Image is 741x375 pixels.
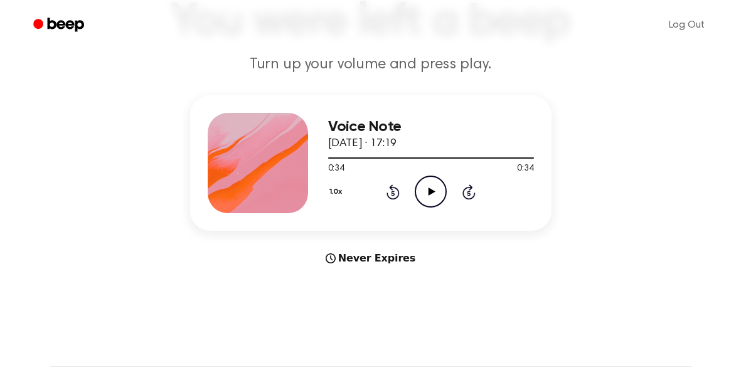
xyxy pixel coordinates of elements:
span: [DATE] · 17:19 [328,138,397,149]
a: Beep [24,13,95,38]
button: 1.0x [328,181,347,203]
h3: Voice Note [328,119,534,135]
a: Log Out [656,10,717,40]
span: 0:34 [328,162,344,176]
div: Never Expires [190,251,552,266]
span: 0:34 [517,162,533,176]
p: Turn up your volume and press play. [130,55,612,75]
